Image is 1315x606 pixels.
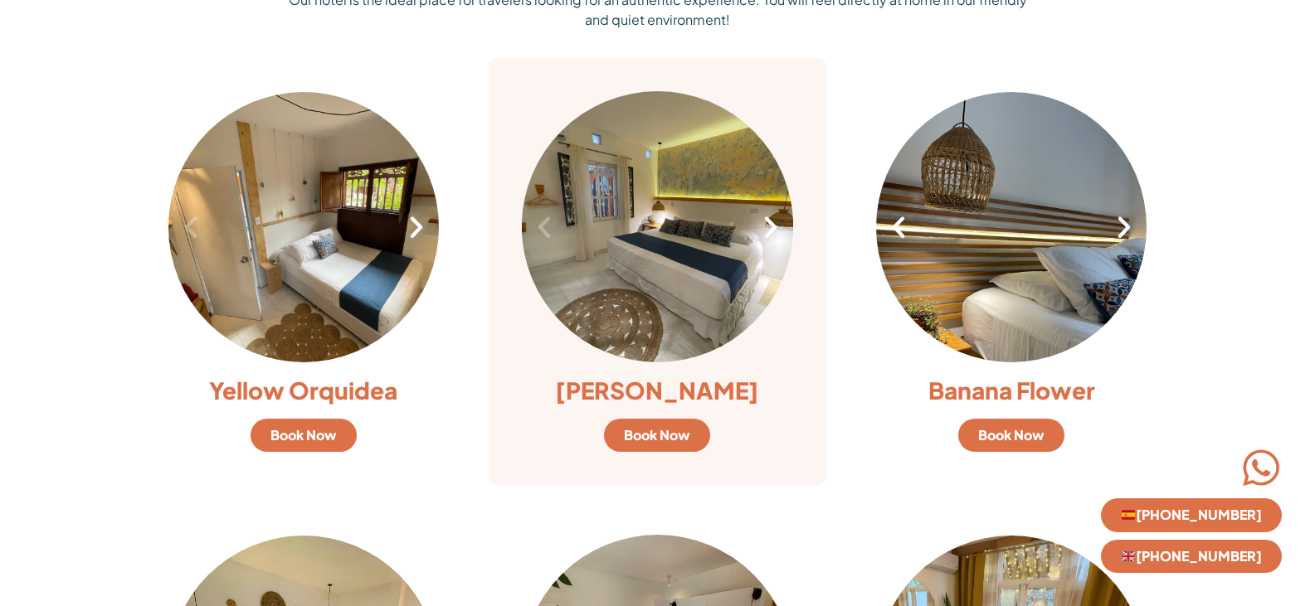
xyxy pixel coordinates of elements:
div: Previous slide [884,213,913,241]
h3: [PERSON_NAME] [522,379,793,402]
span: Book Now [978,429,1045,442]
div: 1 / 7 [522,91,793,362]
h3: Yellow Orquidea [168,379,440,402]
span: Book Now [270,429,337,442]
div: Next slide [402,213,431,241]
div: Next slide [1110,213,1138,241]
div: 1 / 7 [876,91,1147,362]
a: Book Now [251,419,357,452]
div: Previous slide [530,213,558,241]
img: 🇬🇧 [1122,550,1135,563]
span: Book Now [624,429,690,442]
a: Book Now [604,419,710,452]
div: 1 / 8 [168,91,440,362]
div: Previous slide [177,213,205,241]
a: 🇬🇧[PHONE_NUMBER] [1101,540,1282,573]
a: 🇪🇸[PHONE_NUMBER] [1101,498,1282,531]
h3: Banana Flower [876,379,1147,402]
span: [PHONE_NUMBER] [1121,508,1262,521]
a: Book Now [958,419,1064,452]
img: 🇪🇸 [1122,508,1135,521]
div: Next slide [757,213,785,241]
span: [PHONE_NUMBER] [1121,550,1262,563]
